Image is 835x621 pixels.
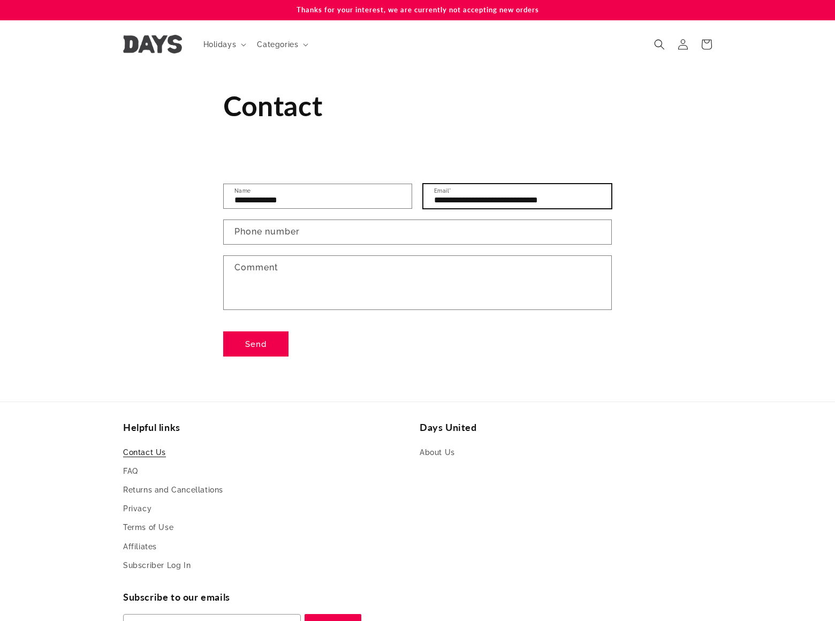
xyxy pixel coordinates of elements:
[257,40,298,49] span: Categories
[123,446,166,462] a: Contact Us
[123,518,173,537] a: Terms of Use
[250,33,313,56] summary: Categories
[203,40,237,49] span: Holidays
[420,446,455,462] a: About Us
[123,499,151,518] a: Privacy
[123,591,417,603] h2: Subscribe to our emails
[123,556,191,575] a: Subscriber Log In
[223,88,612,124] h1: Contact
[648,33,671,56] summary: Search
[223,331,289,357] button: Send
[420,421,712,434] h2: Days United
[123,35,182,54] img: Days United
[197,33,251,56] summary: Holidays
[123,421,415,434] h2: Helpful links
[123,537,157,556] a: Affiliates
[123,462,138,481] a: FAQ
[123,481,223,499] a: Returns and Cancellations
